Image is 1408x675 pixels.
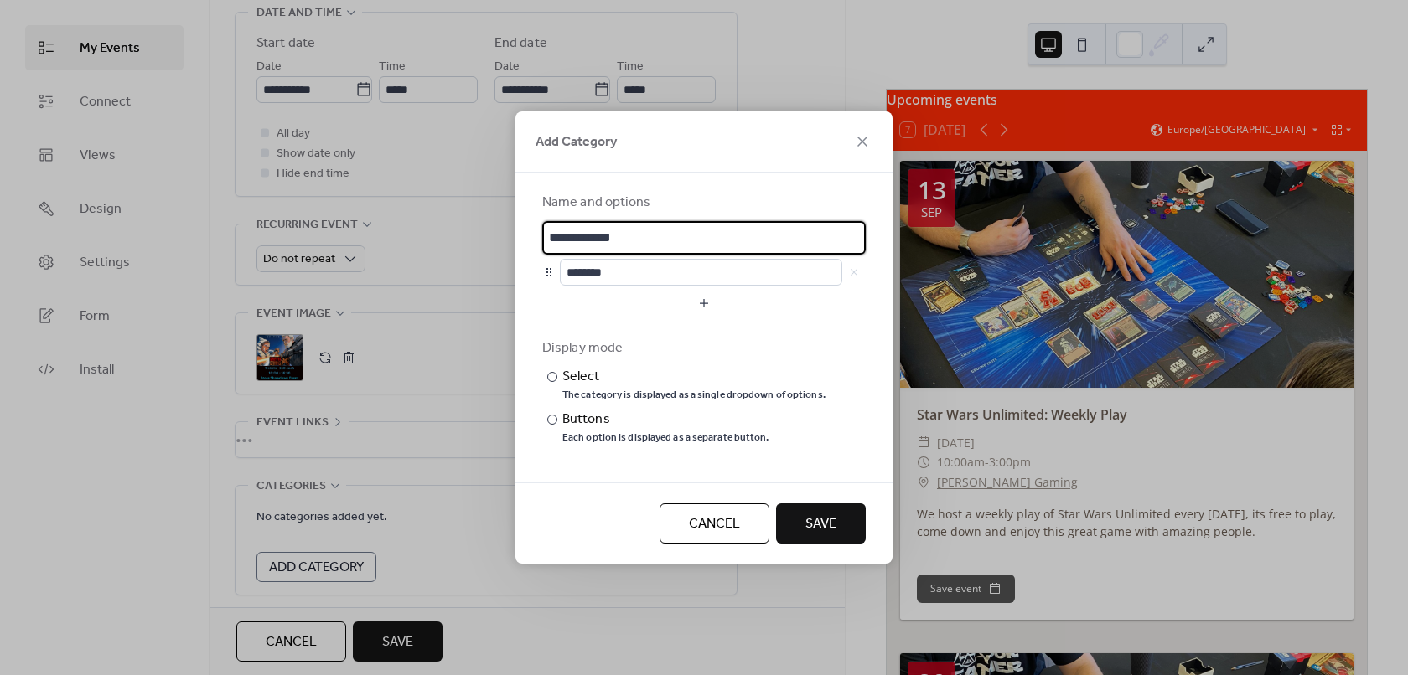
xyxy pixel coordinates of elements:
div: Select [562,367,822,387]
span: Save [805,514,836,534]
div: The category is displayed as a single dropdown of options. [562,389,826,402]
div: Display mode [542,338,862,358]
div: Name and options [542,193,862,213]
div: Each option is displayed as a separate button. [562,431,769,445]
span: Add Category [536,132,617,152]
button: Save [776,503,866,544]
button: Cancel [660,503,769,544]
span: Cancel [689,514,740,534]
div: Buttons [562,410,766,430]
